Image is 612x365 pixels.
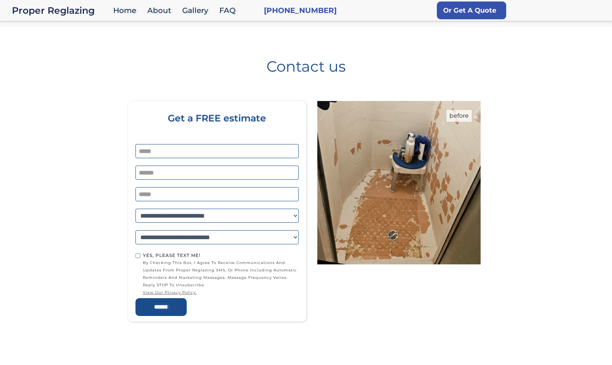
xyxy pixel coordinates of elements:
a: About [144,3,179,19]
div: Yes, Please text me! [143,252,299,259]
span: by checking this box, I agree to receive communications and updates from Proper Reglazing SMS, or... [143,259,299,296]
a: FAQ [216,3,243,19]
div: Get a FREE estimate [135,113,299,144]
a: Or Get A Quote [437,1,506,19]
a: view our privacy policy. [143,289,299,296]
a: [PHONE_NUMBER] [264,5,337,16]
a: home [12,5,109,16]
input: Yes, Please text me!by checking this box, I agree to receive communications and updates from Prop... [135,253,140,258]
a: Gallery [179,3,216,19]
form: Home page form [132,113,302,316]
a: Home [109,3,144,19]
h1: Contact us [11,53,601,74]
div: Proper Reglazing [12,5,109,16]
